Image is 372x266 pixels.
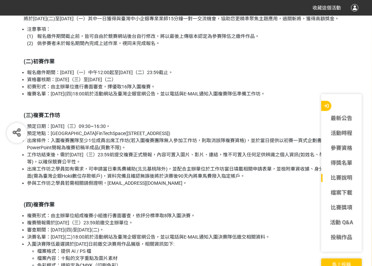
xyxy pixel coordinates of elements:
li: 複賽名單：[DATE](四)18:00前於活動網站及臺灣企銀官網公告，並以電話與E-MAIL通知入圍複賽隊伍準備工作坊。 [27,90,355,97]
li: 報名繳件期間：[DATE]（一）中午12:00起至[DATE]（二）23:59截止。 [27,69,355,76]
li: 預定日期：[DATE]（三）09:30~16:30。 [27,123,355,130]
span: 收藏這個活動 [313,5,341,10]
li: 資格審核期：[DATE]（三）至[DATE]（二） [27,76,355,83]
li: 注意事項： (1) 報名繳件期間截止前，皆可自由於競賽網站後台自行修改，將以最後上傳版本認定為參賽隊伍之繳件作品。 (2) 倘參賽者未於報名期間內完成上述作業，視同未完成報名。 [27,26,355,47]
li: 工作坊結束後，需於[DATE]（三）23:59前提交複賽正式簡報，內容可置入圖片、影片、連結，惟不可置入任何足供辨識之個人資訊(如姓名、學號、校系名稱等)，以確保競賽公平性。 [27,151,355,165]
li: 出席工作坊之學員如有需求，可申請當日車馬費補助(北北基桃除外)，並配合主辦單位於工作坊當日填載相關申請表單，並檢附車資收據、身分證件及存摺封面(需為臺灣企銀Hokii數位存款帳戶)，資料完備且確... [27,165,355,180]
a: 比賽說明 [321,174,362,182]
li: 複賽簡報需於[DATE]（三）23:59前繳交主辦單位。 [27,219,355,226]
li: 複賽形式：由主辦單位組成複賽小組進行書面審查，依評分標準取8隊入圍決賽。 [27,212,355,219]
li: 初賽形式：由主辦單位進行書面審查，擇優取16隊入圍複賽。 [27,83,355,90]
li: 出席條件：入圍複賽團隊至少1位成員出席工作坊(若入圍複賽團隊無人參加工作坊，則取消該隊複賽資格)，並於當日提供以初賽一頁式企劃書主題擴寫之PowerPoint簡報為複賽初稿半成品(頁數不限)。 [27,137,355,151]
a: 活動 Q&A [321,219,362,227]
a: 投稿作品 [321,234,362,242]
li: 預定地點：[GEOGRAPHIC_DATA]FinTechSpace([STREET_ADDRESS]) [27,130,355,137]
a: 活動時程 [321,129,362,137]
li: 審查期間：[DATE](四)至[DATE](二)。 [27,226,355,234]
a: 最新公告 [321,114,362,123]
a: 參賽資格 [321,144,362,152]
a: 比賽獎項 [321,204,362,212]
li: 決賽名單：[DATE](二)18:00前於活動網站及臺灣企銀官網公告，並以電話與E-MAIL通知入圍決賽隊伍繳交相關資料。 [27,234,355,241]
strong: (二)初賽作業 [24,58,55,65]
strong: (四)複賽作業 [24,201,55,208]
li: 檔案內容：十點的文字重點及圖片素材 [38,255,355,262]
li: 檔案格式：提供 AI / PS 檔 [38,248,355,255]
strong: (三)複賽工作坊 [24,112,60,118]
li: 參與工作坊之學員若需相關請假證明，[EMAIL_ADDRESS][DOMAIN_NAME]。 [27,180,355,187]
a: 檔案下載 [321,189,362,197]
a: 得獎名單 [321,159,362,167]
